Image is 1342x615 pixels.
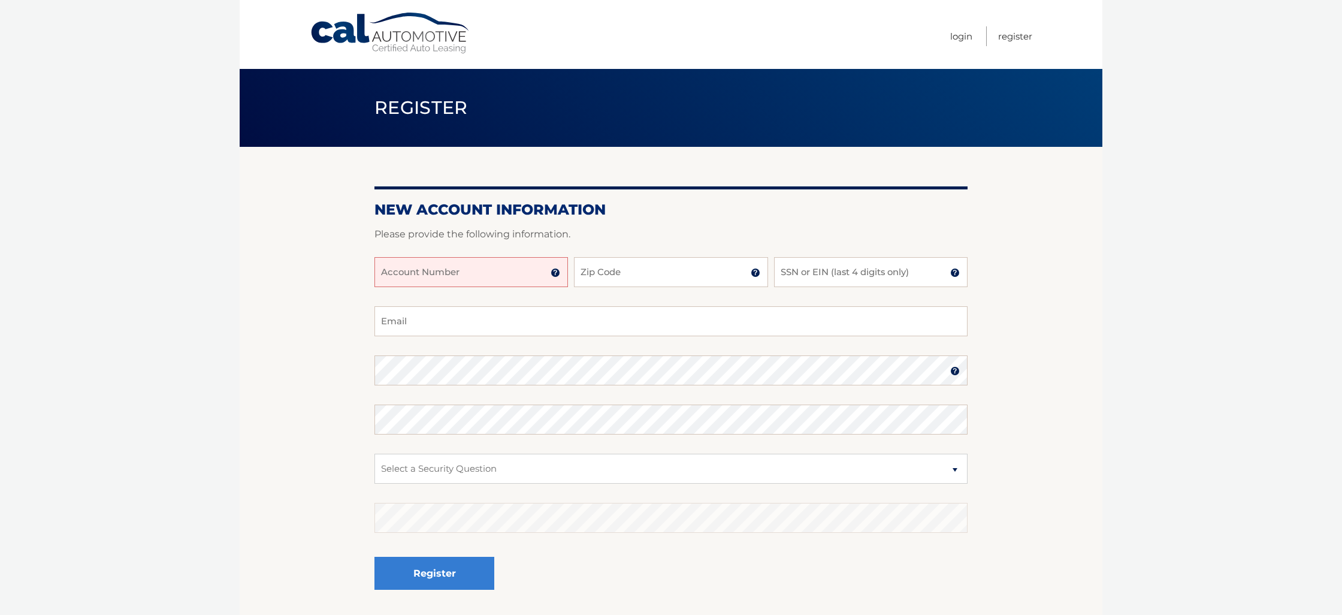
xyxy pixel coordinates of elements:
img: tooltip.svg [950,366,960,376]
input: SSN or EIN (last 4 digits only) [774,257,968,287]
input: Email [374,306,968,336]
button: Register [374,557,494,590]
span: Register [374,97,468,119]
input: Zip Code [574,257,767,287]
a: Cal Automotive [310,12,471,55]
img: tooltip.svg [551,268,560,278]
input: Account Number [374,257,568,287]
p: Please provide the following information. [374,226,968,243]
img: tooltip.svg [751,268,760,278]
a: Login [950,26,972,46]
a: Register [998,26,1032,46]
img: tooltip.svg [950,268,960,278]
h2: New Account Information [374,201,968,219]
